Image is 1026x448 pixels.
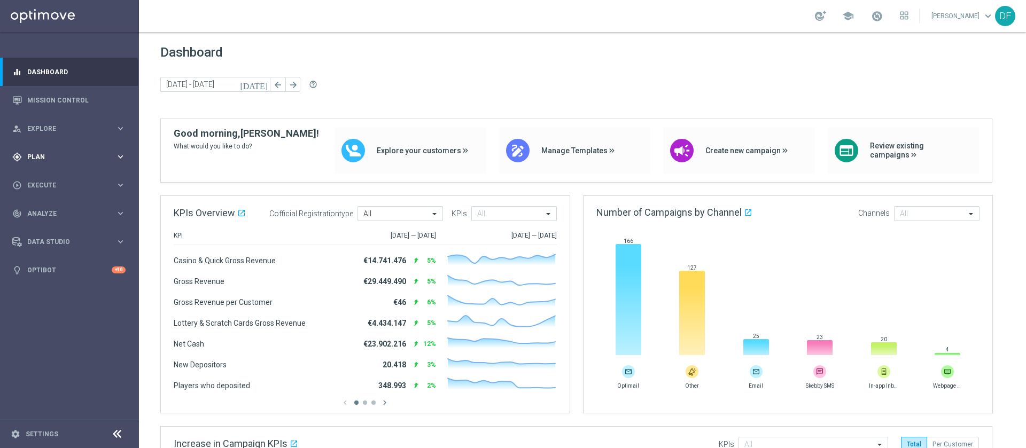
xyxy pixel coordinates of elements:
div: Plan [12,152,115,162]
div: DF [995,6,1015,26]
a: Mission Control [27,86,126,114]
i: keyboard_arrow_right [115,237,126,247]
i: keyboard_arrow_right [115,152,126,162]
button: gps_fixed Plan keyboard_arrow_right [12,153,126,161]
i: gps_fixed [12,152,22,162]
button: Mission Control [12,96,126,105]
button: equalizer Dashboard [12,68,126,76]
button: track_changes Analyze keyboard_arrow_right [12,209,126,218]
span: Execute [27,182,115,188]
button: Data Studio keyboard_arrow_right [12,238,126,246]
button: lightbulb Optibot +10 [12,266,126,274]
div: Optibot [12,256,126,284]
span: school [842,10,854,22]
i: play_circle_outline [12,180,22,190]
div: Mission Control [12,86,126,114]
div: +10 [112,266,126,273]
i: track_changes [12,209,22,218]
i: settings [11,429,20,439]
i: lightbulb [12,265,22,275]
a: Optibot [27,256,112,284]
button: person_search Explore keyboard_arrow_right [12,124,126,133]
div: Execute [12,180,115,190]
a: Dashboard [27,58,126,86]
div: Data Studio [12,237,115,247]
div: Analyze [12,209,115,218]
i: person_search [12,124,22,133]
span: Plan [27,154,115,160]
i: keyboard_arrow_right [115,208,126,218]
span: Analyze [27,210,115,217]
span: Explore [27,125,115,132]
div: Explore [12,124,115,133]
span: Data Studio [27,239,115,245]
div: Dashboard [12,58,126,86]
span: keyboard_arrow_down [982,10,994,22]
i: keyboard_arrow_right [115,123,126,133]
a: Settings [26,431,58,437]
i: keyboard_arrow_right [115,180,126,190]
a: [PERSON_NAME]keyboard_arrow_down [930,8,995,24]
i: equalizer [12,67,22,77]
button: play_circle_outline Execute keyboard_arrow_right [12,181,126,190]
